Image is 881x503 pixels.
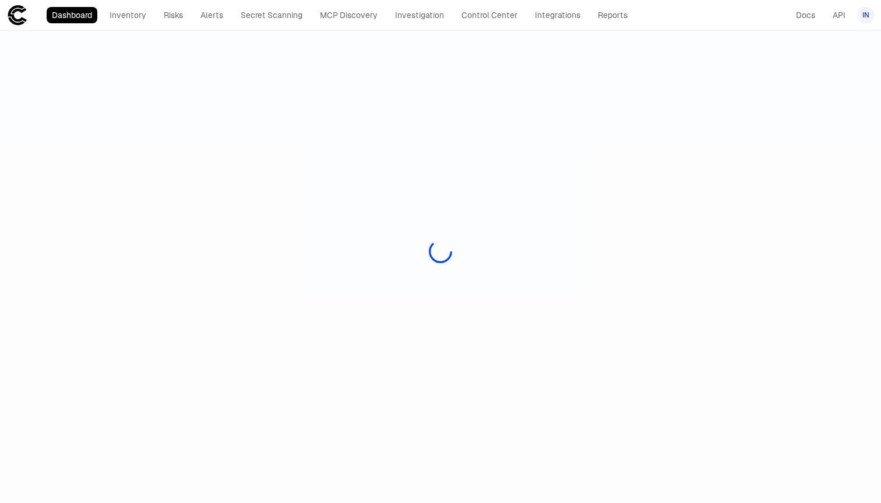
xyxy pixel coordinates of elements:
a: Secret Scanning [235,7,308,23]
span: IN [862,10,869,20]
a: Dashboard [47,7,97,23]
a: API [827,7,851,23]
button: IN [858,7,874,23]
a: Docs [791,7,820,23]
a: Investigation [390,7,449,23]
a: Integrations [530,7,586,23]
a: Control Center [456,7,523,23]
a: Alerts [195,7,228,23]
a: MCP Discovery [315,7,383,23]
a: Reports [593,7,633,23]
a: Inventory [104,7,151,23]
a: Risks [158,7,188,23]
